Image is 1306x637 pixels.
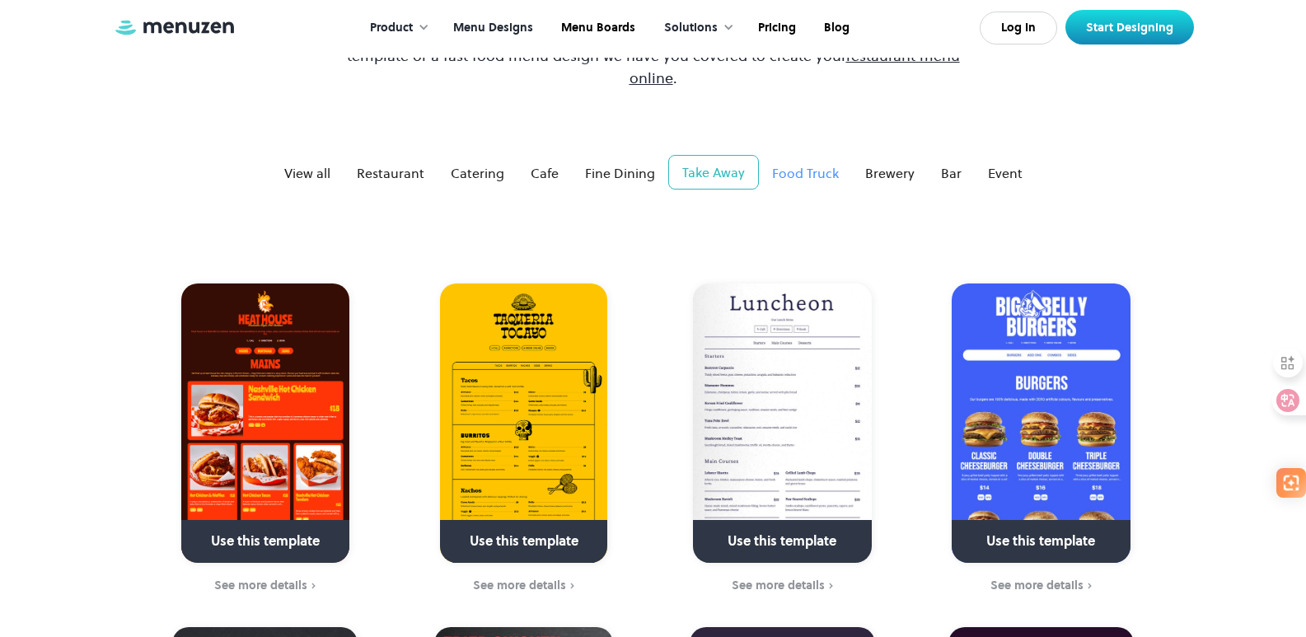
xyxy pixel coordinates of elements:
div: Solutions [664,19,718,37]
a: Menu Designs [438,2,545,54]
a: Use this template [440,283,607,563]
div: Bar [941,163,962,183]
a: Menu Boards [545,2,648,54]
div: Cafe [531,163,559,183]
div: See more details [214,578,307,592]
div: Food Truck [772,163,839,183]
div: Fine Dining [585,163,655,183]
div: Event [988,163,1023,183]
div: Solutions [648,2,742,54]
div: See more details [990,578,1084,592]
div: Restaurant [357,163,424,183]
a: See more details [663,577,901,595]
a: Start Designing [1065,10,1194,44]
div: Product [353,2,438,54]
div: Brewery [865,163,915,183]
a: See more details [922,577,1160,595]
a: Blog [808,2,862,54]
div: View all [284,163,330,183]
div: Product [370,19,413,37]
div: See more details [473,578,566,592]
a: Log In [980,12,1057,44]
a: See more details [405,577,643,595]
div: See more details [732,578,825,592]
a: Use this template [693,283,872,563]
a: See more details [147,577,385,595]
a: Use this template [952,283,1130,563]
div: Catering [451,163,504,183]
a: Pricing [742,2,808,54]
div: Take Away [682,162,745,182]
a: Use this template [181,283,349,563]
